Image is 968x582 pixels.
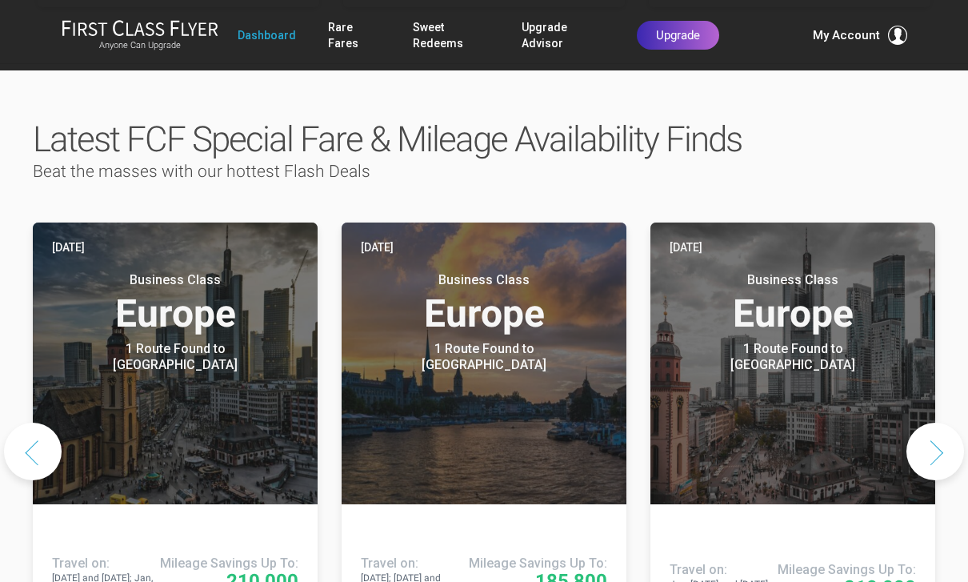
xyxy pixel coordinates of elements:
span: Beat the masses with our hottest Flash Deals [33,162,370,181]
a: Upgrade Advisor [522,13,604,58]
a: Rare Fares [328,13,381,58]
div: 1 Route Found to [GEOGRAPHIC_DATA] [384,341,584,373]
div: 1 Route Found to [GEOGRAPHIC_DATA] [75,341,275,373]
a: First Class FlyerAnyone Can Upgrade [62,19,218,51]
small: Business Class [693,272,893,288]
button: Next slide [906,423,964,480]
time: [DATE] [670,239,702,256]
div: 1 Route Found to [GEOGRAPHIC_DATA] [693,341,893,373]
time: [DATE] [52,239,85,256]
small: Anyone Can Upgrade [62,40,218,51]
h3: Europe [670,272,916,333]
small: Business Class [384,272,584,288]
a: Sweet Redeems [413,13,490,58]
img: First Class Flyer [62,19,218,36]
h3: Europe [361,272,607,333]
span: My Account [813,26,880,45]
a: Upgrade [637,21,719,50]
button: Previous slide [4,423,62,480]
a: Dashboard [238,21,296,50]
button: My Account [813,26,907,45]
small: Business Class [75,272,275,288]
time: [DATE] [361,239,394,256]
h3: Europe [52,272,298,333]
span: Latest FCF Special Fare & Mileage Availability Finds [33,118,742,160]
